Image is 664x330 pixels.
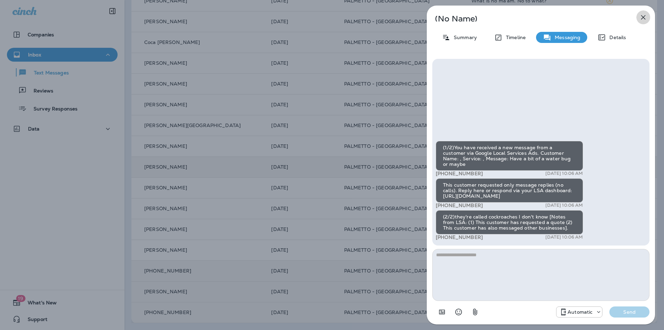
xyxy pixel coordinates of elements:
[436,234,483,240] span: [PHONE_NUMBER]
[606,35,626,40] p: Details
[551,35,580,40] p: Messaging
[545,234,583,240] p: [DATE] 10:06 AM
[452,305,465,319] button: Select an emoji
[436,178,583,203] div: This customer requested only message replies (no calls). Reply here or respond via your LSA dashb...
[435,16,624,21] p: (No Name)
[435,305,449,319] button: Add in a premade template
[502,35,526,40] p: Timeline
[436,170,483,177] span: [PHONE_NUMBER]
[568,309,592,315] p: Automatic
[436,202,483,208] span: [PHONE_NUMBER]
[450,35,477,40] p: Summary
[436,210,583,234] div: (2/2)they're called cockroaches I don't know [Notes from LSA: (1) This customer has requested a q...
[545,171,583,176] p: [DATE] 10:06 AM
[545,203,583,208] p: [DATE] 10:06 AM
[436,141,583,171] div: (1/2)You have received a new message from a customer via Google Local Services Ads. Customer Name...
